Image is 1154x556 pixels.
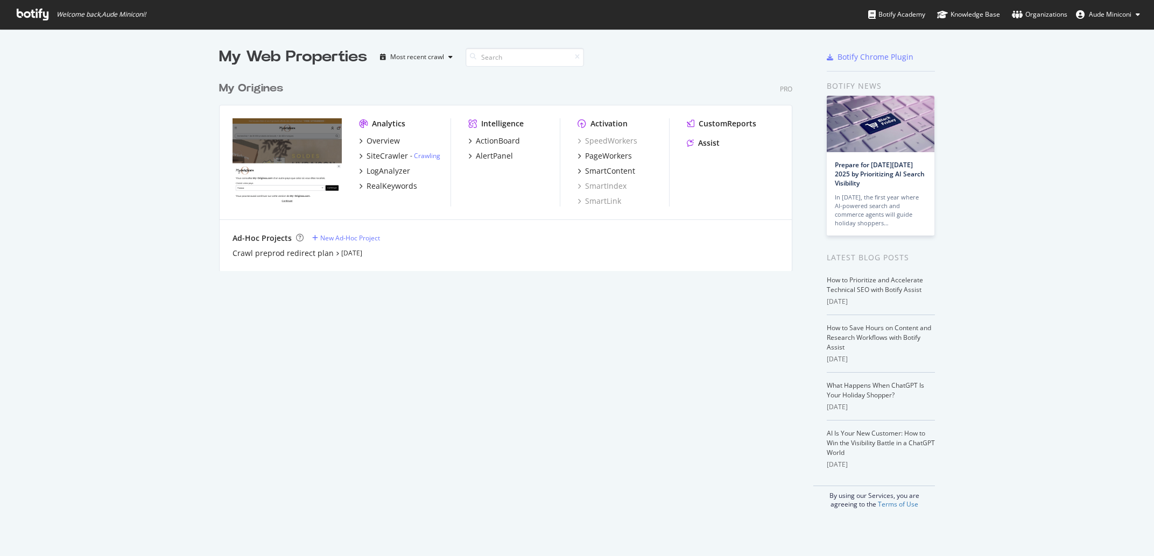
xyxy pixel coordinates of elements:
div: Knowledge Base [937,9,1000,20]
div: Ad-Hoc Projects [233,233,292,244]
button: Most recent crawl [376,48,457,66]
div: [DATE] [827,354,935,364]
div: RealKeywords [367,181,417,191]
img: Prepare for Black Friday 2025 by Prioritizing AI Search Visibility [827,96,934,152]
span: Aude Miniconi [1089,10,1131,19]
div: Analytics [372,118,405,129]
div: Botify Academy [868,9,925,20]
a: SiteCrawler- Crawling [359,151,440,161]
a: SpeedWorkers [578,136,637,146]
div: - [410,151,440,160]
a: SmartContent [578,166,635,176]
div: PageWorkers [585,151,632,161]
input: Search [466,48,584,67]
div: AlertPanel [476,151,513,161]
div: Botify Chrome Plugin [838,52,913,62]
div: In [DATE], the first year where AI-powered search and commerce agents will guide holiday shoppers… [835,193,926,227]
div: ActionBoard [476,136,520,146]
div: Botify news [827,80,935,92]
a: How to Save Hours on Content and Research Workflows with Botify Assist [827,323,931,352]
a: AlertPanel [468,151,513,161]
a: Prepare for [DATE][DATE] 2025 by Prioritizing AI Search Visibility [835,160,925,188]
a: Terms of Use [878,500,918,509]
div: Most recent crawl [390,54,444,60]
div: [DATE] [827,297,935,306]
div: Organizations [1012,9,1067,20]
a: Botify Chrome Plugin [827,52,913,62]
a: LogAnalyzer [359,166,410,176]
div: Intelligence [481,118,524,129]
a: SmartIndex [578,181,627,191]
a: Crawl preprod redirect plan [233,248,334,259]
a: Overview [359,136,400,146]
div: SmartContent [585,166,635,176]
a: What Happens When ChatGPT Is Your Holiday Shopper? [827,381,924,400]
a: Crawling [414,151,440,160]
a: New Ad-Hoc Project [312,233,380,243]
div: [DATE] [827,402,935,412]
span: Welcome back, Aude Miniconi ! [57,10,146,19]
a: Assist [687,138,720,148]
div: Assist [698,138,720,148]
div: LogAnalyzer [367,166,410,176]
img: my-origines.com [233,118,342,205]
a: AI Is Your New Customer: How to Win the Visibility Battle in a ChatGPT World [827,429,935,457]
div: Activation [590,118,628,129]
div: grid [219,68,801,271]
a: [DATE] [341,248,362,258]
a: RealKeywords [359,181,417,191]
a: PageWorkers [578,151,632,161]
div: Latest Blog Posts [827,252,935,263]
div: By using our Services, you are agreeing to the [813,486,935,509]
a: ActionBoard [468,136,520,146]
div: My Web Properties [219,46,367,68]
div: Overview [367,136,400,146]
a: SmartLink [578,196,621,206]
a: How to Prioritize and Accelerate Technical SEO with Botify Assist [827,275,923,294]
div: CustomReports [699,118,756,129]
div: SiteCrawler [367,151,408,161]
div: New Ad-Hoc Project [320,233,380,243]
a: My Origines [219,81,287,96]
button: Aude Miniconi [1067,6,1149,23]
div: Pro [780,84,792,94]
a: CustomReports [687,118,756,129]
div: My Origines [219,81,283,96]
div: [DATE] [827,460,935,469]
